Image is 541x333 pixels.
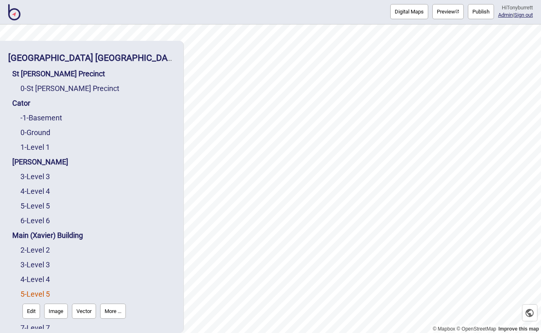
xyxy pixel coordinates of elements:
[20,169,175,184] div: Level 3
[455,9,459,13] img: preview
[456,326,496,332] a: OpenStreetMap
[70,302,98,321] a: Vector
[12,231,83,240] a: Main (Xavier) Building
[498,12,514,18] span: |
[20,125,175,140] div: Ground
[20,128,50,137] a: 0-Ground
[20,111,175,125] div: Basement
[499,326,539,332] a: Map feedback
[22,304,40,319] button: Edit
[20,216,50,225] a: 6-Level 6
[20,260,50,269] a: 3-Level 3
[432,4,464,19] a: Previewpreview
[498,4,533,11] div: Hi Tonyburrett
[12,99,30,107] a: Cator
[20,81,175,96] div: St Vincent's Precinct
[514,12,533,18] button: Sign out
[20,140,175,155] div: Level 1
[468,4,494,19] button: Publish
[20,258,175,272] div: Level 3
[44,304,68,319] button: Image
[20,324,50,332] a: 7-Level 7
[20,302,42,321] a: Edit
[42,302,70,321] a: Image
[20,84,119,93] a: 0-St [PERSON_NAME] Precinct
[433,326,455,332] a: Mapbox
[20,172,50,181] a: 3-Level 3
[20,184,175,199] div: Level 4
[12,67,175,81] div: St Vincent's Precinct
[20,290,50,298] a: 5-Level 5
[12,96,175,111] div: Cator
[98,302,128,321] a: More ...
[20,243,175,258] div: Level 2
[432,4,464,19] button: Preview
[20,202,50,210] a: 5-Level 5
[20,199,175,213] div: Level 5
[20,113,62,122] a: -1-Basement
[8,53,180,63] a: [GEOGRAPHIC_DATA] [GEOGRAPHIC_DATA]
[20,275,50,284] a: 4-Level 4
[72,304,96,319] button: Vector
[20,143,50,151] a: 1-Level 1
[20,287,175,321] div: Level 5
[12,158,68,166] a: [PERSON_NAME]
[12,69,105,78] a: St [PERSON_NAME] Precinct
[20,213,175,228] div: Level 6
[12,228,175,243] div: Main (Xavier) Building
[100,304,126,319] button: More ...
[20,187,50,195] a: 4-Level 4
[20,246,50,254] a: 2-Level 2
[12,155,175,169] div: De Lacy
[8,4,20,20] img: BindiMaps CMS
[498,12,513,18] a: Admin
[8,49,175,67] div: St Vincent's Public Hospital Sydney
[20,272,175,287] div: Level 4
[390,4,428,19] button: Digital Maps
